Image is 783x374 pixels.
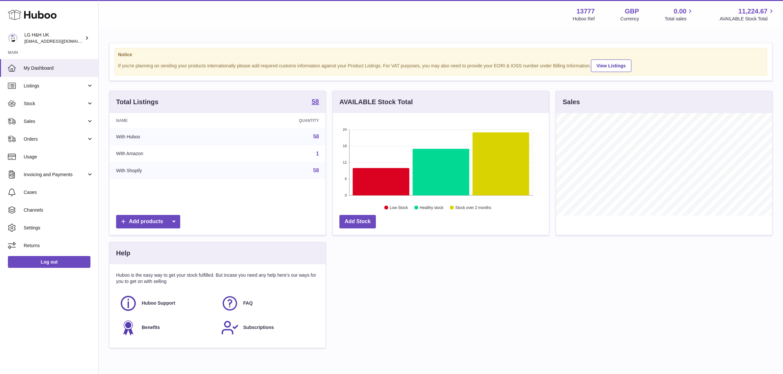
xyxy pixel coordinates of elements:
span: Huboo Support [142,300,175,306]
a: 0.00 Total sales [665,7,694,22]
img: veechen@lghnh.co.uk [8,33,18,43]
a: FAQ [221,294,316,312]
span: Invoicing and Payments [24,172,86,178]
a: 58 [312,98,319,106]
a: 11,224.67 AVAILABLE Stock Total [720,7,775,22]
a: 58 [313,134,319,139]
a: 1 [316,151,319,156]
span: Listings [24,83,86,89]
th: Name [110,113,228,128]
text: Stock over 2 months [455,205,491,210]
td: With Amazon [110,145,228,162]
a: Add products [116,215,180,228]
strong: 58 [312,98,319,105]
h3: Help [116,249,130,258]
a: 58 [313,168,319,173]
text: Low Stock [390,205,408,210]
span: Returns [24,243,93,249]
div: If you're planning on sending your products internationally please add required customs informati... [118,58,764,72]
a: Huboo Support [119,294,214,312]
strong: Notice [118,52,764,58]
a: Log out [8,256,90,268]
strong: GBP [625,7,639,16]
span: Subscriptions [243,324,274,331]
a: Benefits [119,319,214,337]
span: Usage [24,154,93,160]
span: Total sales [665,16,694,22]
span: My Dashboard [24,65,93,71]
text: Healthy stock [420,205,444,210]
td: With Shopify [110,162,228,179]
span: AVAILABLE Stock Total [720,16,775,22]
span: Settings [24,225,93,231]
span: FAQ [243,300,253,306]
span: Orders [24,136,86,142]
text: 6 [345,177,347,181]
div: Currency [621,16,639,22]
span: Cases [24,189,93,196]
div: LG H&H UK [24,32,84,44]
span: 0.00 [674,7,687,16]
p: Huboo is the easy way to get your stock fulfilled. But incase you need any help here's our ways f... [116,272,319,285]
th: Quantity [228,113,326,128]
h3: AVAILABLE Stock Total [339,98,413,106]
text: 24 [343,128,347,131]
span: Benefits [142,324,160,331]
text: 18 [343,144,347,148]
span: Stock [24,101,86,107]
span: Channels [24,207,93,213]
span: Sales [24,118,86,125]
a: Subscriptions [221,319,316,337]
span: 11,224.67 [738,7,768,16]
span: [EMAIL_ADDRESS][DOMAIN_NAME] [24,38,97,44]
text: 12 [343,160,347,164]
a: Add Stock [339,215,376,228]
div: Huboo Ref [573,16,595,22]
td: With Huboo [110,128,228,145]
text: 0 [345,193,347,197]
a: View Listings [591,59,631,72]
h3: Total Listings [116,98,159,106]
strong: 13777 [576,7,595,16]
h3: Sales [563,98,580,106]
